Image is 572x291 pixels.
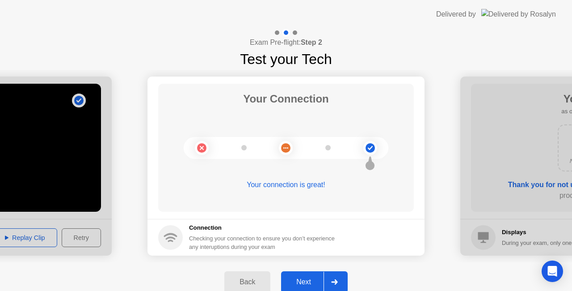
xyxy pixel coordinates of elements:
[481,9,556,19] img: Delivered by Rosalyn
[227,278,268,286] div: Back
[542,261,563,282] div: Open Intercom Messenger
[240,48,332,70] h1: Test your Tech
[436,9,476,20] div: Delivered by
[243,91,329,107] h1: Your Connection
[189,223,340,232] h5: Connection
[301,39,322,46] b: Step 2
[250,37,322,48] h4: Exam Pre-flight:
[189,234,340,251] div: Checking your connection to ensure you don’t experience any interuptions during your exam
[284,278,324,286] div: Next
[158,180,414,190] div: Your connection is great!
